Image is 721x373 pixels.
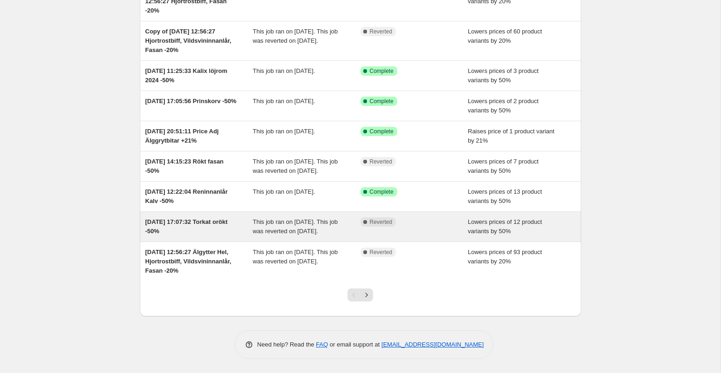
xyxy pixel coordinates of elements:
[468,128,554,144] span: Raises price of 1 product variant by 21%
[253,218,338,235] span: This job ran on [DATE]. This job was reverted on [DATE].
[145,188,228,204] span: [DATE] 12:22:04 Reninnanlår Kalv -50%
[468,188,542,204] span: Lowers prices of 13 product variants by 50%
[468,67,538,84] span: Lowers prices of 3 product variants by 50%
[328,341,381,348] span: or email support at
[468,158,538,174] span: Lowers prices of 7 product variants by 50%
[145,28,231,53] span: Copy of [DATE] 12:56:27 Hjortrostbiff, Vildsvininnanlår, Fasan -20%
[370,28,393,35] span: Reverted
[370,218,393,226] span: Reverted
[145,158,224,174] span: [DATE] 14:15:23 Rökt fasan -50%
[145,128,219,144] span: [DATE] 20:51:11 Price Adj Älggrytbitar +21%
[468,98,538,114] span: Lowers prices of 2 product variants by 50%
[468,28,542,44] span: Lowers prices of 60 product variants by 20%
[381,341,484,348] a: [EMAIL_ADDRESS][DOMAIN_NAME]
[370,158,393,165] span: Reverted
[145,67,228,84] span: [DATE] 11:25:33 Kalix löjrom 2024 -50%
[145,218,228,235] span: [DATE] 17:07:32 Torkat orökt -50%
[253,67,315,74] span: This job ran on [DATE].
[370,98,393,105] span: Complete
[253,188,315,195] span: This job ran on [DATE].
[253,128,315,135] span: This job ran on [DATE].
[316,341,328,348] a: FAQ
[370,67,393,75] span: Complete
[253,98,315,105] span: This job ran on [DATE].
[257,341,316,348] span: Need help? Read the
[360,288,373,301] button: Next
[253,249,338,265] span: This job ran on [DATE]. This job was reverted on [DATE].
[347,288,373,301] nav: Pagination
[370,128,393,135] span: Complete
[145,249,231,274] span: [DATE] 12:56:27 Älgytter Hel, Hjortrostbiff, Vildsvininnanlår, Fasan -20%
[370,188,393,196] span: Complete
[370,249,393,256] span: Reverted
[253,28,338,44] span: This job ran on [DATE]. This job was reverted on [DATE].
[253,158,338,174] span: This job ran on [DATE]. This job was reverted on [DATE].
[468,218,542,235] span: Lowers prices of 12 product variants by 50%
[468,249,542,265] span: Lowers prices of 93 product variants by 20%
[145,98,236,105] span: [DATE] 17:05:56 Prinskorv -50%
